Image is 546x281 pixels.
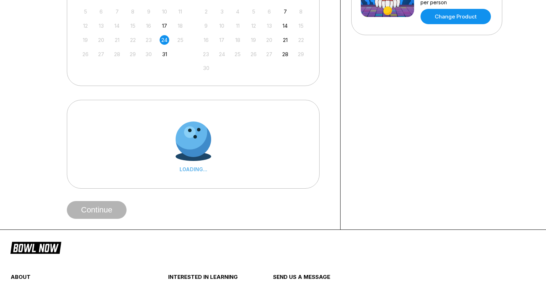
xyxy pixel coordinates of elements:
[217,35,227,45] div: Not available Monday, November 17th, 2025
[280,21,290,31] div: Choose Friday, November 14th, 2025
[128,35,138,45] div: Not available Wednesday, October 22nd, 2025
[160,35,169,45] div: Choose Friday, October 24th, 2025
[96,21,106,31] div: Not available Monday, October 13th, 2025
[296,7,306,16] div: Not available Saturday, November 8th, 2025
[201,35,211,45] div: Not available Sunday, November 16th, 2025
[280,35,290,45] div: Choose Friday, November 21st, 2025
[176,166,211,172] div: LOADING...
[128,49,138,59] div: Not available Wednesday, October 29th, 2025
[96,35,106,45] div: Not available Monday, October 20th, 2025
[249,49,258,59] div: Not available Wednesday, November 26th, 2025
[201,21,211,31] div: Not available Sunday, November 9th, 2025
[144,7,154,16] div: Not available Thursday, October 9th, 2025
[296,49,306,59] div: Not available Saturday, November 29th, 2025
[81,21,90,31] div: Not available Sunday, October 12th, 2025
[201,7,211,16] div: Not available Sunday, November 2nd, 2025
[176,35,185,45] div: Not available Saturday, October 25th, 2025
[144,21,154,31] div: Not available Thursday, October 16th, 2025
[217,49,227,59] div: Not available Monday, November 24th, 2025
[233,35,242,45] div: Not available Tuesday, November 18th, 2025
[128,7,138,16] div: Not available Wednesday, October 8th, 2025
[96,7,106,16] div: Not available Monday, October 6th, 2025
[96,49,106,59] div: Not available Monday, October 27th, 2025
[160,7,169,16] div: Not available Friday, October 10th, 2025
[249,21,258,31] div: Not available Wednesday, November 12th, 2025
[296,35,306,45] div: Not available Saturday, November 22nd, 2025
[81,49,90,59] div: Not available Sunday, October 26th, 2025
[81,7,90,16] div: Not available Sunday, October 5th, 2025
[421,9,491,24] a: Change Product
[249,7,258,16] div: Not available Wednesday, November 5th, 2025
[280,49,290,59] div: Choose Friday, November 28th, 2025
[112,35,122,45] div: Not available Tuesday, October 21st, 2025
[249,35,258,45] div: Not available Wednesday, November 19th, 2025
[296,21,306,31] div: Not available Saturday, November 15th, 2025
[217,7,227,16] div: Not available Monday, November 3rd, 2025
[144,35,154,45] div: Not available Thursday, October 23rd, 2025
[176,7,185,16] div: Not available Saturday, October 11th, 2025
[176,21,185,31] div: Not available Saturday, October 18th, 2025
[233,21,242,31] div: Not available Tuesday, November 11th, 2025
[112,49,122,59] div: Not available Tuesday, October 28th, 2025
[264,21,274,31] div: Not available Thursday, November 13th, 2025
[144,49,154,59] div: Not available Thursday, October 30th, 2025
[217,21,227,31] div: Not available Monday, November 10th, 2025
[112,7,122,16] div: Not available Tuesday, October 7th, 2025
[81,35,90,45] div: Not available Sunday, October 19th, 2025
[233,7,242,16] div: Not available Tuesday, November 4th, 2025
[128,21,138,31] div: Not available Wednesday, October 15th, 2025
[201,49,211,59] div: Not available Sunday, November 23rd, 2025
[160,49,169,59] div: Choose Friday, October 31st, 2025
[201,63,211,73] div: Not available Sunday, November 30th, 2025
[264,49,274,59] div: Not available Thursday, November 27th, 2025
[112,21,122,31] div: Not available Tuesday, October 14th, 2025
[264,35,274,45] div: Not available Thursday, November 20th, 2025
[160,21,169,31] div: Choose Friday, October 17th, 2025
[280,7,290,16] div: Choose Friday, November 7th, 2025
[264,7,274,16] div: Not available Thursday, November 6th, 2025
[233,49,242,59] div: Not available Tuesday, November 25th, 2025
